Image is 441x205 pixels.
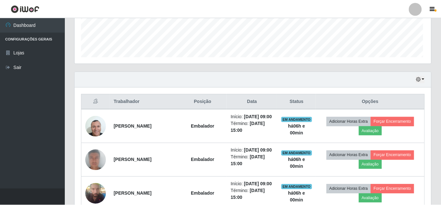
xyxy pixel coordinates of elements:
time: [DATE] 09:00 [245,114,273,119]
button: Forçar Encerramento [372,184,415,193]
time: [DATE] 09:00 [245,148,273,153]
li: Início: [231,147,274,154]
li: Início: [231,181,274,188]
button: Forçar Encerramento [372,151,415,160]
img: 1748706192585.jpeg [86,139,106,181]
th: Posição [179,94,227,109]
strong: há 06 h e 00 min [289,157,306,169]
strong: há 06 h e 00 min [289,123,306,135]
time: [DATE] 09:00 [245,181,273,187]
button: Forçar Encerramento [372,117,415,126]
th: Status [278,94,317,109]
button: Avaliação [360,126,383,135]
button: Adicionar Horas Extra [328,117,372,126]
th: Opções [317,94,426,109]
strong: [PERSON_NAME] [114,157,152,162]
span: EM ANDAMENTO [282,117,313,122]
button: Adicionar Horas Extra [328,151,372,160]
strong: há 06 h e 00 min [289,191,306,203]
button: Adicionar Horas Extra [328,184,372,193]
button: Avaliação [360,194,383,203]
span: EM ANDAMENTO [282,184,313,189]
strong: Embalador [191,191,215,196]
li: Início: [231,113,274,120]
strong: [PERSON_NAME] [114,123,152,129]
button: Avaliação [360,160,383,169]
img: 1736167370317.jpeg [86,116,106,137]
strong: Embalador [191,123,215,129]
strong: Embalador [191,157,215,162]
img: CoreUI Logo [11,5,40,13]
li: Término: [231,120,274,134]
th: Trabalhador [110,94,179,109]
li: Término: [231,154,274,167]
strong: [PERSON_NAME] [114,191,152,196]
th: Data [227,94,278,109]
li: Término: [231,188,274,201]
span: EM ANDAMENTO [282,151,313,156]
